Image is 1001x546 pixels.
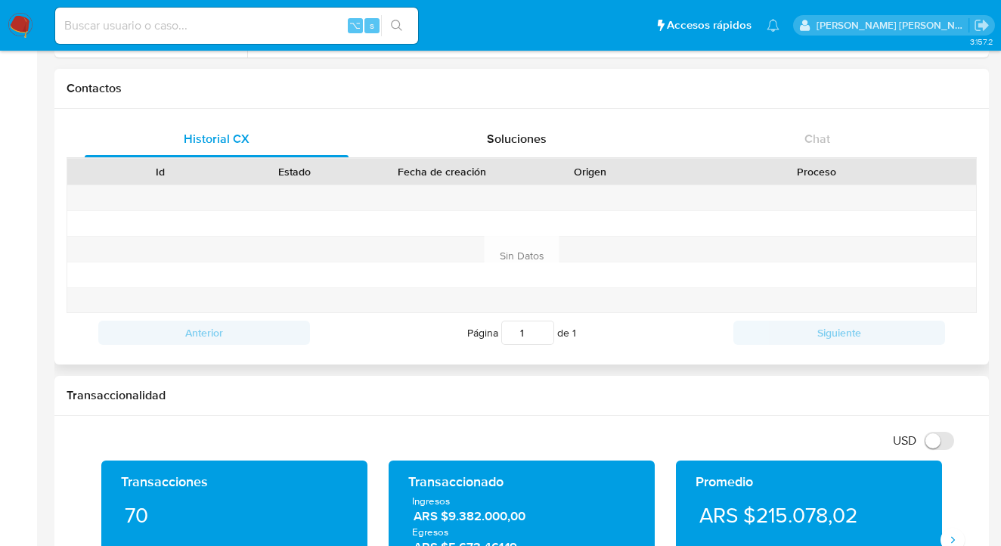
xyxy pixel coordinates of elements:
[238,164,351,179] div: Estado
[104,164,217,179] div: Id
[767,19,779,32] a: Notificaciones
[98,321,310,345] button: Anterior
[733,321,945,345] button: Siguiente
[55,16,418,36] input: Buscar usuario o caso...
[668,164,965,179] div: Proceso
[67,81,977,96] h1: Contactos
[667,17,752,33] span: Accesos rápidos
[184,130,249,147] span: Historial CX
[67,388,977,403] h1: Transaccionalidad
[372,164,513,179] div: Fecha de creación
[974,17,990,33] a: Salir
[487,130,547,147] span: Soluciones
[817,18,969,33] p: juanpablo.jfernandez@mercadolibre.com
[370,18,374,33] span: s
[381,15,412,36] button: search-icon
[572,325,576,340] span: 1
[970,36,993,48] span: 3.157.2
[349,18,361,33] span: ⌥
[534,164,646,179] div: Origen
[804,130,830,147] span: Chat
[467,321,576,345] span: Página de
